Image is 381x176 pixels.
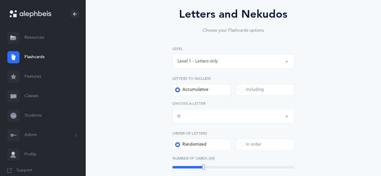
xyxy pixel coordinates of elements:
div: Letters and Nekudos [155,6,311,23]
div: ת [178,113,180,119]
iframe: Drift Widget Chat Controller [350,146,374,169]
label: Level [172,46,294,51]
div: Level 1 - Letters only [178,58,218,65]
button: Level 1 - Letters only [172,54,294,69]
div: Choose your Flashcards options [155,27,311,34]
label: Number of Cards (33) [172,156,294,161]
div: In order [239,142,261,148]
label: Choose a letter [172,101,294,106]
div: Randomized [175,142,207,148]
label: Letters to include [172,76,294,81]
span: Support [16,167,32,174]
div: Including [239,87,264,93]
label: Order of letters [172,131,294,136]
button: ת [172,109,294,123]
div: Accumulative [175,87,208,93]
